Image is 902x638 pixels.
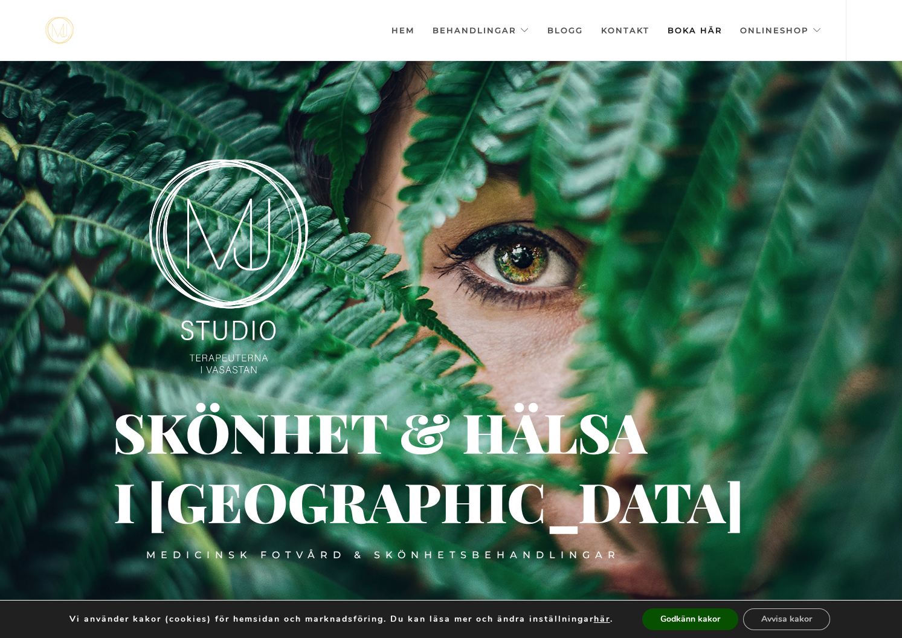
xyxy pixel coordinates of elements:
div: i [GEOGRAPHIC_DATA] [114,494,314,511]
button: Godkänn kakor [642,608,738,630]
a: mjstudio mjstudio mjstudio [45,17,74,44]
p: Vi använder kakor (cookies) för hemsidan och marknadsföring. Du kan läsa mer och ändra inställnin... [69,614,613,625]
button: Avvisa kakor [743,608,830,630]
div: Skönhet & hälsa [113,425,545,438]
img: mjstudio [45,17,74,44]
button: här [594,614,610,625]
div: Medicinsk fotvård & skönhetsbehandlingar [146,549,620,562]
